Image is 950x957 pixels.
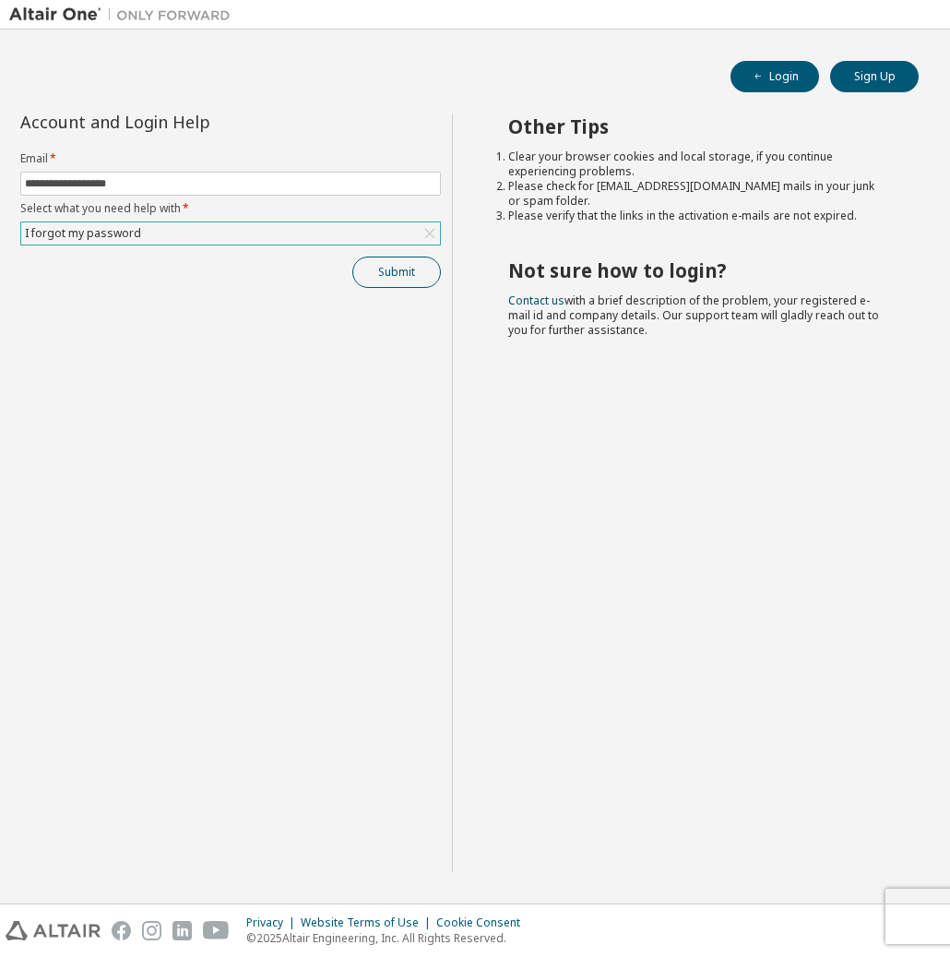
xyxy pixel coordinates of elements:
div: Website Terms of Use [301,915,436,930]
button: Sign Up [830,61,919,92]
img: instagram.svg [142,921,161,940]
button: Submit [352,257,441,288]
li: Please verify that the links in the activation e-mails are not expired. [508,209,885,223]
div: Privacy [246,915,301,930]
h2: Other Tips [508,114,885,138]
img: youtube.svg [203,921,230,940]
a: Contact us [508,293,564,308]
label: Email [20,151,441,166]
button: Login [730,61,819,92]
div: I forgot my password [22,223,144,244]
span: with a brief description of the problem, your registered e-mail id and company details. Our suppo... [508,293,879,338]
h2: Not sure how to login? [508,258,885,282]
img: linkedin.svg [172,921,192,940]
img: facebook.svg [112,921,131,940]
div: I forgot my password [21,222,440,245]
li: Clear your browser cookies and local storage, if you continue experiencing problems. [508,150,885,179]
div: Cookie Consent [436,915,531,930]
label: Select what you need help with [20,201,441,216]
p: © 2025 Altair Engineering, Inc. All Rights Reserved. [246,930,531,946]
div: Account and Login Help [20,114,357,129]
img: Altair One [9,6,240,24]
img: altair_logo.svg [6,921,101,940]
li: Please check for [EMAIL_ADDRESS][DOMAIN_NAME] mails in your junk or spam folder. [508,179,885,209]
